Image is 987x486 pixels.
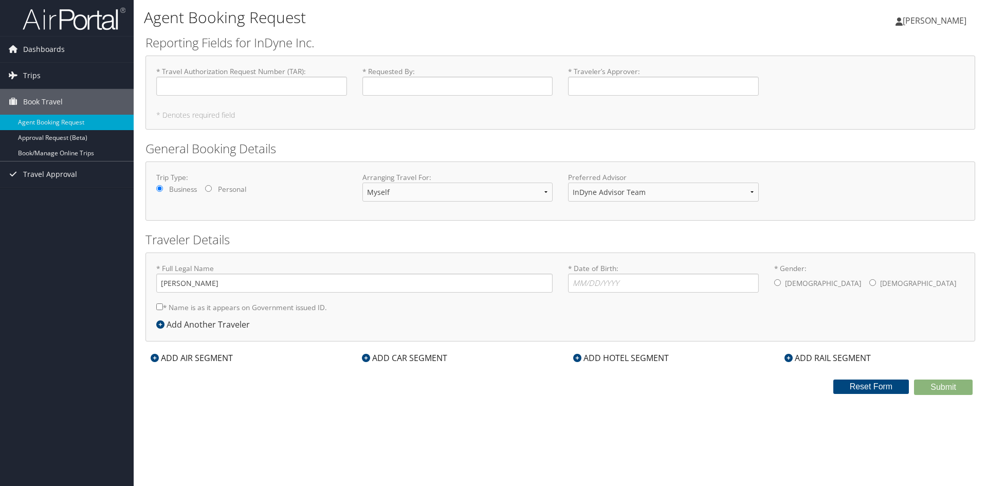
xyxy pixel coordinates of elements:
[144,7,699,28] h1: Agent Booking Request
[785,274,861,293] label: [DEMOGRAPHIC_DATA]
[156,303,163,310] input: * Name is as it appears on Government issued ID.
[156,318,255,331] div: Add Another Traveler
[895,5,977,36] a: [PERSON_NAME]
[568,77,759,96] input: * Traveler’s Approver:
[145,352,238,364] div: ADD AIR SEGMENT
[774,263,965,294] label: * Gender:
[156,172,347,183] label: Trip Type:
[914,380,973,395] button: Submit
[218,184,246,194] label: Personal
[156,66,347,96] label: * Travel Authorization Request Number (TAR) :
[357,352,452,364] div: ADD CAR SEGMENT
[568,172,759,183] label: Preferred Advisor
[880,274,956,293] label: [DEMOGRAPHIC_DATA]
[145,231,975,248] h2: Traveler Details
[156,263,553,293] label: * Full Legal Name
[568,66,759,96] label: * Traveler’s Approver :
[145,140,975,157] h2: General Booking Details
[568,274,759,293] input: * Date of Birth:
[23,7,125,31] img: airportal-logo.png
[568,352,674,364] div: ADD HOTEL SEGMENT
[156,77,347,96] input: * Travel Authorization Request Number (TAR):
[779,352,876,364] div: ADD RAIL SEGMENT
[156,274,553,293] input: * Full Legal Name
[23,37,65,62] span: Dashboards
[156,112,964,119] h5: * Denotes required field
[145,34,975,51] h2: Reporting Fields for InDyne Inc.
[362,66,553,96] label: * Requested By :
[156,298,327,317] label: * Name is as it appears on Government issued ID.
[23,161,77,187] span: Travel Approval
[23,89,63,115] span: Book Travel
[774,279,781,286] input: * Gender:[DEMOGRAPHIC_DATA][DEMOGRAPHIC_DATA]
[568,263,759,293] label: * Date of Birth:
[362,77,553,96] input: * Requested By:
[23,63,41,88] span: Trips
[903,15,966,26] span: [PERSON_NAME]
[362,172,553,183] label: Arranging Travel For:
[869,279,876,286] input: * Gender:[DEMOGRAPHIC_DATA][DEMOGRAPHIC_DATA]
[833,380,909,394] button: Reset Form
[169,184,197,194] label: Business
